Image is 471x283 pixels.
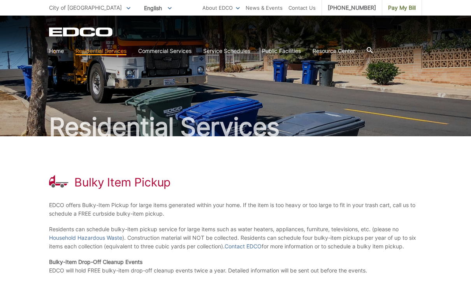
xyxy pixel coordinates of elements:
p: EDCO offers Bulky-Item Pickup for large items generated within your home. If the item is too heav... [49,201,422,218]
a: Residential Services [76,47,127,55]
a: Contact Us [288,4,316,12]
a: Home [49,47,64,55]
a: EDCD logo. Return to the homepage. [49,27,114,37]
a: Household Hazardous Waste [49,234,122,242]
a: News & Events [246,4,283,12]
a: Commercial Services [138,47,192,55]
h1: Bulky Item Pickup [74,175,170,189]
a: About EDCO [202,4,240,12]
h2: Residential Services [49,114,422,139]
span: English [138,2,178,14]
a: Contact EDCO [225,242,262,251]
p: EDCO will hold FREE bulky-item drop-off cleanup events twice a year. Detailed information will be... [49,258,422,275]
a: Resource Center [313,47,355,55]
a: Public Facilities [262,47,301,55]
strong: Bulky-Item Drop-Off Cleanup Events [49,258,142,265]
p: Residents can schedule bulky-item pickup service for large items such as water heaters, appliance... [49,225,422,251]
a: Service Schedules [203,47,250,55]
span: Pay My Bill [388,4,416,12]
span: City of [GEOGRAPHIC_DATA] [49,4,122,11]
